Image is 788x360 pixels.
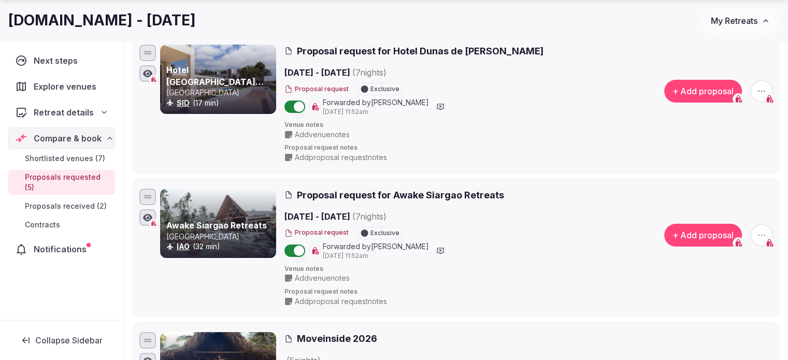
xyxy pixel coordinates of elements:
[284,210,467,223] span: [DATE] - [DATE]
[295,152,387,163] span: Add proposal request notes
[8,76,115,97] a: Explore venues
[370,230,399,236] span: Exclusive
[34,54,82,67] span: Next steps
[177,98,190,107] a: SID
[34,132,102,145] span: Compare & book
[284,265,773,273] span: Venue notes
[284,287,773,296] span: Proposal request notes
[284,85,349,94] button: Proposal request
[177,242,190,251] a: IAO
[34,106,94,119] span: Retreat details
[8,199,115,213] a: Proposals received (2)
[323,241,429,252] span: Forwarded by [PERSON_NAME]
[166,232,274,242] p: [GEOGRAPHIC_DATA]
[352,211,386,222] span: ( 7 night s )
[25,172,111,193] span: Proposals requested (5)
[370,86,399,92] span: Exclusive
[8,50,115,71] a: Next steps
[34,243,91,255] span: Notifications
[284,143,773,152] span: Proposal request notes
[284,121,773,129] span: Venue notes
[166,65,264,98] a: Hotel [GEOGRAPHIC_DATA][PERSON_NAME]
[25,201,107,211] span: Proposals received (2)
[323,108,429,117] span: [DATE] 11:52am
[25,220,60,230] span: Contracts
[177,241,190,252] button: IAO
[25,153,105,164] span: Shortlisted venues (7)
[323,252,429,261] span: [DATE] 11:52am
[297,332,377,345] span: Moveinside 2026
[297,45,543,57] span: Proposal request for Hotel Dunas de [PERSON_NAME]
[352,67,386,78] span: ( 7 night s )
[166,88,274,98] p: [GEOGRAPHIC_DATA]
[295,273,350,283] span: Add venue notes
[166,98,274,108] div: (17 min)
[8,151,115,166] a: Shortlisted venues (7)
[323,97,429,108] span: Forwarded by [PERSON_NAME]
[35,335,103,345] span: Collapse Sidebar
[8,170,115,195] a: Proposals requested (5)
[701,8,780,34] button: My Retreats
[8,218,115,232] a: Contracts
[34,80,101,93] span: Explore venues
[295,129,350,140] span: Add venue notes
[177,98,190,108] button: SID
[166,241,274,252] div: (32 min)
[664,224,742,247] button: + Add proposal
[8,329,115,352] button: Collapse Sidebar
[295,296,387,307] span: Add proposal request notes
[297,189,504,201] span: Proposal request for Awake Siargao Retreats
[711,16,757,26] span: My Retreats
[8,238,115,260] a: Notifications
[664,80,742,103] button: + Add proposal
[284,66,467,79] span: [DATE] - [DATE]
[284,228,349,237] button: Proposal request
[166,220,267,231] a: Awake Siargao Retreats
[8,10,196,31] h1: [DOMAIN_NAME] - [DATE]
